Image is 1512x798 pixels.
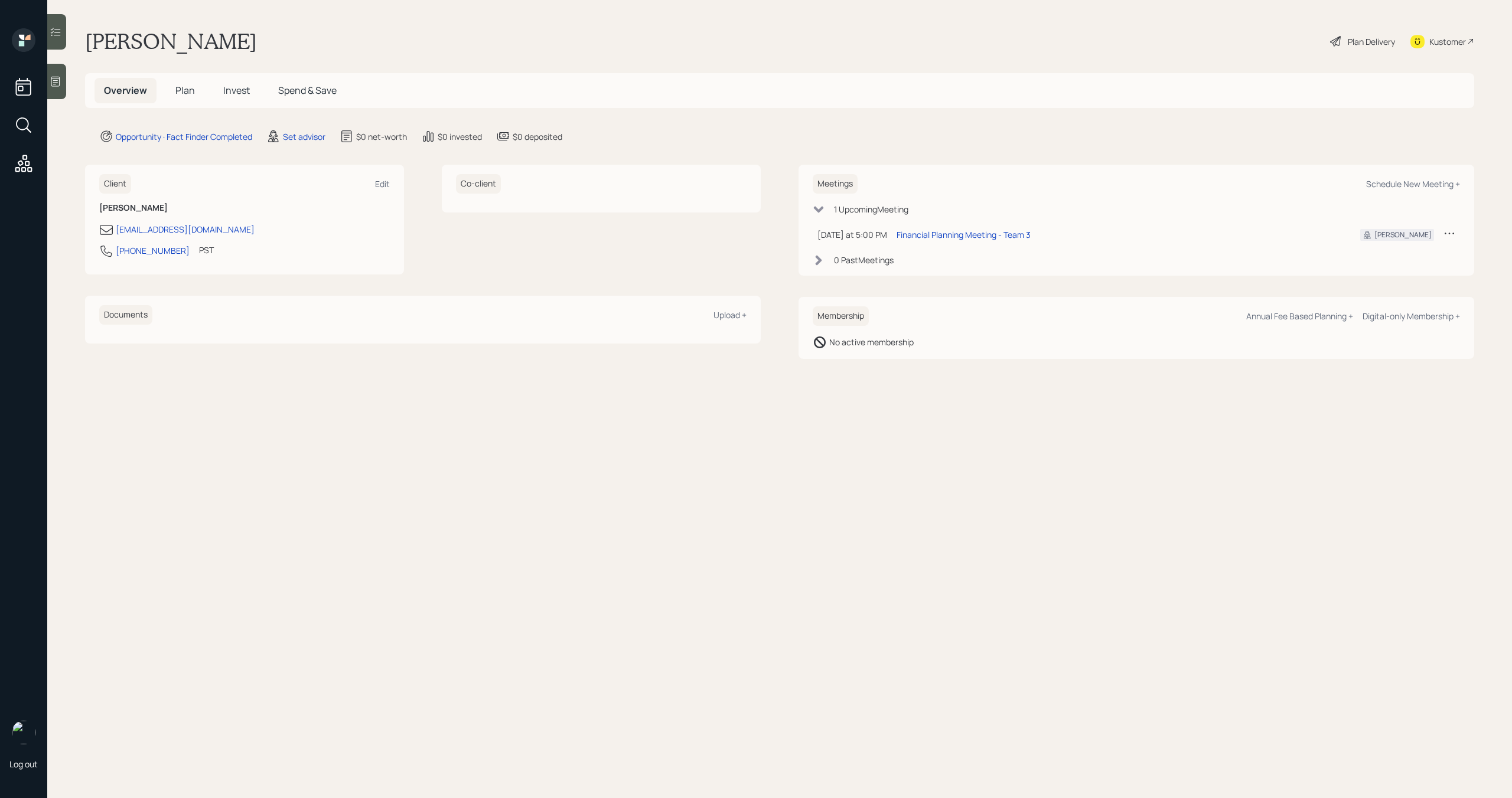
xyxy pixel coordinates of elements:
[104,84,147,97] span: Overview
[513,130,562,143] div: $0 deposited
[1374,230,1432,240] div: [PERSON_NAME]
[817,228,887,241] div: [DATE] at 5:00 PM
[375,178,390,189] div: Edit
[1363,310,1460,322] div: Digital-only Membership +
[175,84,195,97] span: Plan
[1366,178,1460,189] div: Schedule New Meeting +
[278,84,337,97] span: Spend & Save
[813,306,869,326] h6: Membership
[829,336,914,348] div: No active membership
[12,721,35,744] img: michael-russo-headshot.png
[438,130,482,143] div: $0 invested
[199,244,214,256] div: PST
[1246,310,1353,322] div: Annual Fee Based Planning +
[813,174,858,194] h6: Meetings
[99,305,152,325] h6: Documents
[223,84,250,97] span: Invest
[116,223,255,236] div: [EMAIL_ADDRESS][DOMAIN_NAME]
[897,228,1031,241] div: Financial Planning Meeting - Team 3
[99,174,131,194] h6: Client
[99,203,390,213] h6: [PERSON_NAME]
[1348,35,1395,48] div: Plan Delivery
[283,130,325,143] div: Set advisor
[834,254,894,266] div: 0 Past Meeting s
[85,28,257,54] h1: [PERSON_NAME]
[1429,35,1466,48] div: Kustomer
[116,244,190,257] div: [PHONE_NUMBER]
[356,130,407,143] div: $0 net-worth
[713,309,747,320] div: Upload +
[834,203,908,215] div: 1 Upcoming Meeting
[456,174,501,194] h6: Co-client
[9,758,38,770] div: Log out
[116,130,252,143] div: Opportunity · Fact Finder Completed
